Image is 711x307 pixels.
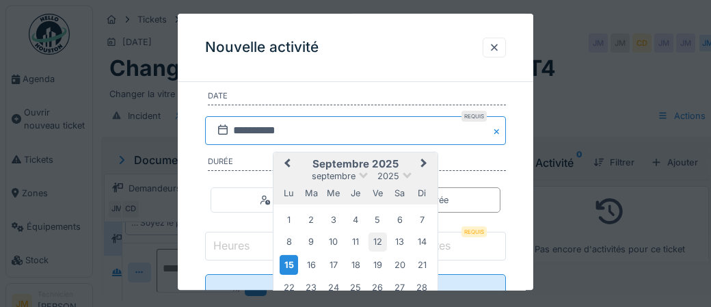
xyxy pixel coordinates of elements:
[346,184,364,202] div: jeudi
[390,233,409,252] div: Choose samedi 13 septembre 2025
[280,233,298,252] div: Choose lundi 8 septembre 2025
[368,233,387,252] div: Choose vendredi 12 septembre 2025
[413,278,431,297] div: Choose dimanche 28 septembre 2025
[324,233,343,252] div: Choose mercredi 10 septembre 2025
[390,256,409,274] div: Choose samedi 20 septembre 2025
[260,193,304,206] div: Horaire
[346,211,364,229] div: Choose jeudi 4 septembre 2025
[413,211,431,229] div: Choose dimanche 7 septembre 2025
[301,233,320,252] div: Choose mardi 9 septembre 2025
[346,233,364,252] div: Choose jeudi 11 septembre 2025
[414,154,436,176] button: Next Month
[208,156,506,171] label: Durée
[346,256,364,274] div: Choose jeudi 18 septembre 2025
[301,256,320,274] div: Choose mardi 16 septembre 2025
[368,256,387,274] div: Choose vendredi 19 septembre 2025
[377,172,399,182] span: 2025
[324,278,343,297] div: Choose mercredi 24 septembre 2025
[461,226,487,237] div: Requis
[301,278,320,297] div: Choose mardi 23 septembre 2025
[211,238,252,254] label: Heures
[280,211,298,229] div: Choose lundi 1 septembre 2025
[461,111,487,122] div: Requis
[312,172,355,182] span: septembre
[280,278,298,297] div: Choose lundi 22 septembre 2025
[346,278,364,297] div: Choose jeudi 25 septembre 2025
[368,211,387,229] div: Choose vendredi 5 septembre 2025
[301,184,320,202] div: mardi
[368,278,387,297] div: Choose vendredi 26 septembre 2025
[324,184,343,202] div: mercredi
[205,39,319,56] h3: Nouvelle activité
[413,256,431,274] div: Choose dimanche 21 septembre 2025
[413,233,431,252] div: Choose dimanche 14 septembre 2025
[390,278,409,297] div: Choose samedi 27 septembre 2025
[280,184,298,202] div: lundi
[491,116,506,145] button: Close
[390,211,409,229] div: Choose samedi 6 septembre 2025
[275,154,297,176] button: Previous Month
[208,91,506,106] label: Date
[280,255,298,275] div: Choose lundi 15 septembre 2025
[324,211,343,229] div: Choose mercredi 3 septembre 2025
[413,184,431,202] div: dimanche
[273,158,438,170] h2: septembre 2025
[301,211,320,229] div: Choose mardi 2 septembre 2025
[324,256,343,274] div: Choose mercredi 17 septembre 2025
[368,184,387,202] div: vendredi
[390,184,409,202] div: samedi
